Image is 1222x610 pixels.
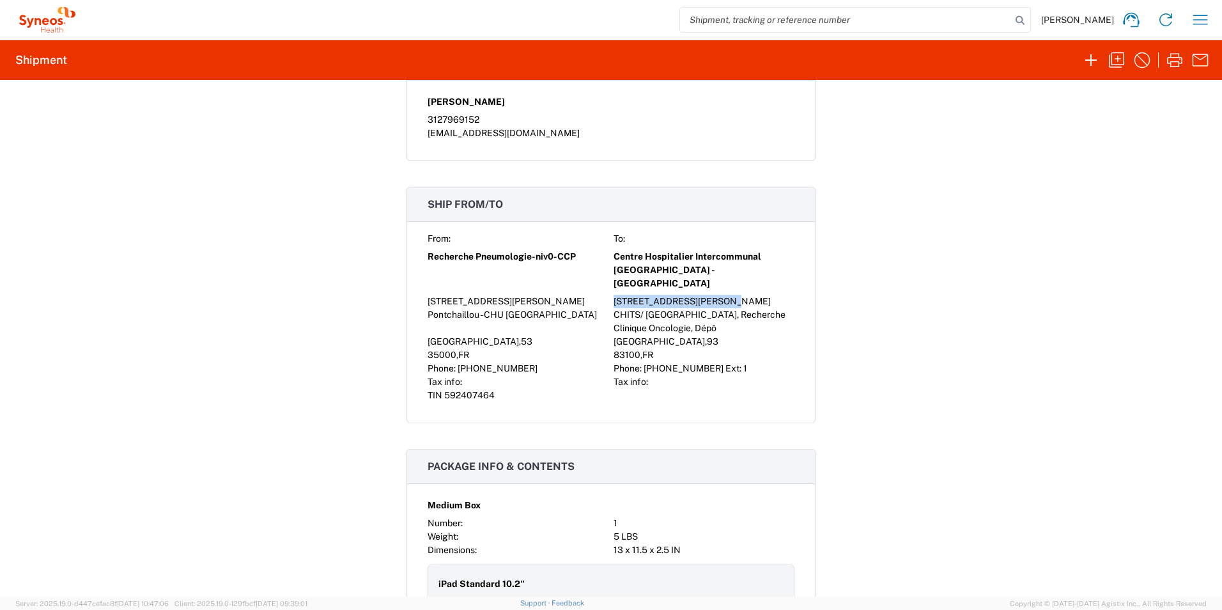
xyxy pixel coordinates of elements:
[521,336,532,347] span: 53
[725,363,741,373] span: Ext:
[614,595,784,609] div: 1 EA
[614,530,794,544] div: 5 LBS
[705,336,707,347] span: ,
[438,577,525,591] span: iPad Standard 10.2"
[458,350,469,360] span: FR
[458,363,538,373] span: [PHONE_NUMBER]
[640,350,642,360] span: ,
[614,544,794,557] div: 13 x 11.5 x 2.5 IN
[428,350,456,360] span: 35000
[614,233,625,244] span: To:
[428,336,519,347] span: [GEOGRAPHIC_DATA]
[256,600,307,607] span: [DATE] 09:39:01
[15,600,169,607] span: Server: 2025.19.0-d447cefac8f
[614,336,705,347] span: [GEOGRAPHIC_DATA]
[614,308,794,335] div: CHITS/ [GEOGRAPHIC_DATA], Recherche Clinique Oncologie, Dépô
[614,517,794,530] div: 1
[428,250,576,263] span: Recherche Pneumologie-niv0-CCP
[743,363,747,373] span: 1
[117,600,169,607] span: [DATE] 10:47:06
[428,308,608,335] div: Pontchaillou - CHU [GEOGRAPHIC_DATA]
[428,460,575,473] span: Package info & contents
[428,545,477,555] span: Dimensions:
[1041,14,1114,26] span: [PERSON_NAME]
[428,233,451,244] span: From:
[428,390,442,400] span: TIN
[519,336,521,347] span: ,
[614,295,794,308] div: [STREET_ADDRESS][PERSON_NAME]
[642,350,653,360] span: FR
[1010,598,1207,609] span: Copyright © [DATE]-[DATE] Agistix Inc., All Rights Reserved
[428,377,462,387] span: Tax info:
[428,531,458,542] span: Weight:
[680,8,1011,32] input: Shipment, tracking or reference number
[707,336,718,347] span: 93
[520,599,552,607] a: Support
[644,363,723,373] span: [PHONE_NUMBER]
[428,499,481,512] span: Medium Box
[428,113,794,127] div: 3127969152
[428,198,503,210] span: Ship from/to
[428,127,794,140] div: [EMAIL_ADDRESS][DOMAIN_NAME]
[614,377,648,387] span: Tax info:
[444,390,495,400] span: 592407464
[614,363,642,373] span: Phone:
[428,295,608,308] div: [STREET_ADDRESS][PERSON_NAME]
[552,599,584,607] a: Feedback
[174,600,307,607] span: Client: 2025.19.0-129fbcf
[428,95,505,109] span: [PERSON_NAME]
[15,52,67,68] h2: Shipment
[428,518,463,528] span: Number:
[614,350,640,360] span: 83100
[428,363,456,373] span: Phone:
[456,350,458,360] span: ,
[614,250,794,290] span: Centre Hospitalier Intercommunal [GEOGRAPHIC_DATA] - [GEOGRAPHIC_DATA]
